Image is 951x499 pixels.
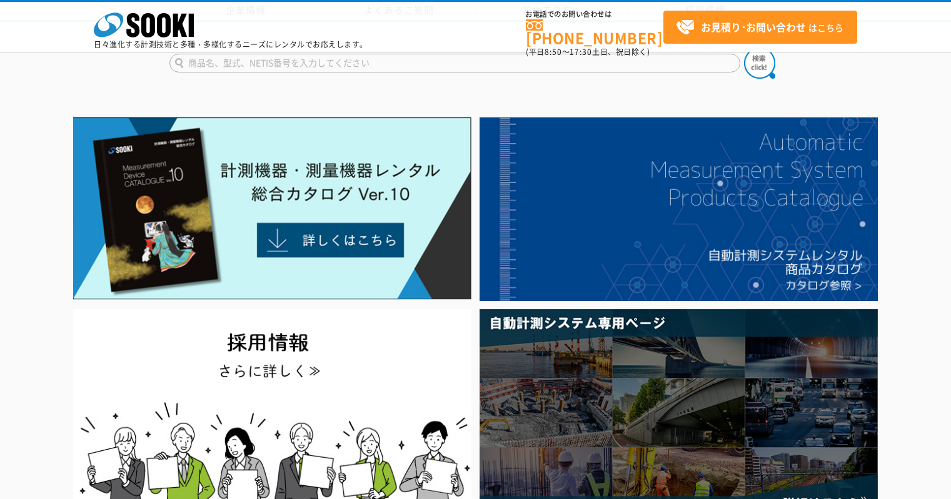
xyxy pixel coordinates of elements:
[676,18,843,37] span: はこちら
[73,117,471,300] img: Catalog Ver10
[701,19,806,34] strong: お見積り･お問い合わせ
[169,54,740,72] input: 商品名、型式、NETIS番号を入力してください
[94,41,368,48] p: 日々進化する計測技術と多種・多様化するニーズにレンタルでお応えします。
[526,11,663,18] span: お電話でのお問い合わせは
[744,47,775,79] img: btn_search.png
[570,46,592,57] span: 17:30
[480,117,878,301] img: 自動計測システムカタログ
[545,46,562,57] span: 8:50
[663,11,857,44] a: お見積り･お問い合わせはこちら
[526,46,650,57] span: (平日 ～ 土日、祝日除く)
[526,19,663,45] a: [PHONE_NUMBER]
